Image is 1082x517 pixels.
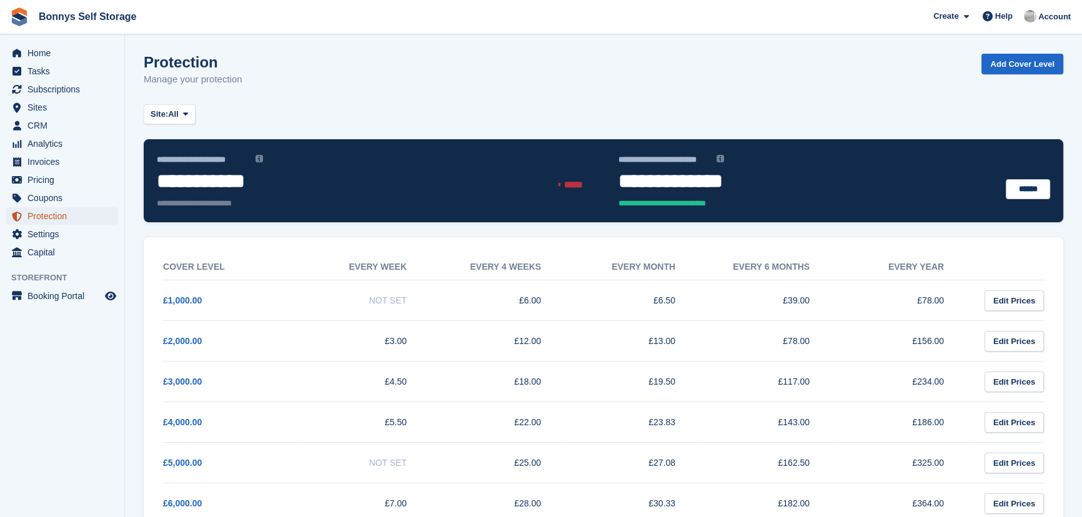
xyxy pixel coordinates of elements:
[163,417,202,427] a: £4,000.00
[835,280,969,321] td: £78.00
[835,443,969,483] td: £325.00
[566,280,700,321] td: £6.50
[6,81,118,98] a: menu
[163,336,202,346] a: £2,000.00
[6,135,118,152] a: menu
[27,207,102,225] span: Protection
[27,135,102,152] span: Analytics
[144,72,242,87] p: Manage your protection
[297,362,432,402] td: £4.50
[835,254,969,280] th: Every year
[6,62,118,80] a: menu
[10,7,29,26] img: stora-icon-8386f47178a22dfd0bd8f6a31ec36ba5ce8667c1dd55bd0f319d3a0aa187defe.svg
[985,372,1044,392] a: Edit Prices
[34,6,141,27] a: Bonnys Self Storage
[1038,11,1071,23] span: Account
[432,280,566,321] td: £6.00
[163,295,202,305] a: £1,000.00
[700,254,835,280] th: Every 6 months
[297,443,432,483] td: Not Set
[11,272,124,284] span: Storefront
[432,402,566,443] td: £22.00
[985,453,1044,473] a: Edit Prices
[6,189,118,207] a: menu
[432,443,566,483] td: £25.00
[6,225,118,243] a: menu
[566,254,700,280] th: Every month
[163,254,297,280] th: Cover Level
[163,377,202,387] a: £3,000.00
[995,10,1013,22] span: Help
[566,443,700,483] td: £27.08
[6,153,118,170] a: menu
[297,280,432,321] td: Not Set
[432,362,566,402] td: £18.00
[27,99,102,116] span: Sites
[6,44,118,62] a: menu
[566,362,700,402] td: £19.50
[700,321,835,362] td: £78.00
[985,412,1044,433] a: Edit Prices
[27,225,102,243] span: Settings
[103,288,118,303] a: Preview store
[835,321,969,362] td: £156.00
[27,153,102,170] span: Invoices
[6,207,118,225] a: menu
[27,244,102,261] span: Capital
[981,54,1063,74] a: Add Cover Level
[151,108,168,121] span: Site:
[432,254,566,280] th: Every 4 weeks
[835,402,969,443] td: £186.00
[1024,10,1036,22] img: James Bonny
[6,117,118,134] a: menu
[256,155,263,162] img: icon-info-grey-7440780725fd019a000dd9b08b2336e03edf1995a4989e88bcd33f0948082b44.svg
[717,155,724,162] img: icon-info-grey-7440780725fd019a000dd9b08b2336e03edf1995a4989e88bcd33f0948082b44.svg
[6,287,118,305] a: menu
[985,290,1044,311] a: Edit Prices
[297,254,432,280] th: Every week
[6,171,118,189] a: menu
[163,498,202,508] a: £6,000.00
[933,10,958,22] span: Create
[6,244,118,261] a: menu
[27,81,102,98] span: Subscriptions
[297,321,432,362] td: £3.00
[27,117,102,134] span: CRM
[163,458,202,468] a: £5,000.00
[566,402,700,443] td: £23.83
[144,54,242,71] h1: Protection
[27,287,102,305] span: Booking Portal
[297,402,432,443] td: £5.50
[985,493,1044,514] a: Edit Prices
[144,104,196,125] button: Site: All
[700,362,835,402] td: £117.00
[835,362,969,402] td: £234.00
[566,321,700,362] td: £13.00
[27,44,102,62] span: Home
[6,99,118,116] a: menu
[27,62,102,80] span: Tasks
[432,321,566,362] td: £12.00
[700,280,835,321] td: £39.00
[168,108,179,121] span: All
[700,402,835,443] td: £143.00
[27,171,102,189] span: Pricing
[700,443,835,483] td: £162.50
[985,331,1044,352] a: Edit Prices
[27,189,102,207] span: Coupons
